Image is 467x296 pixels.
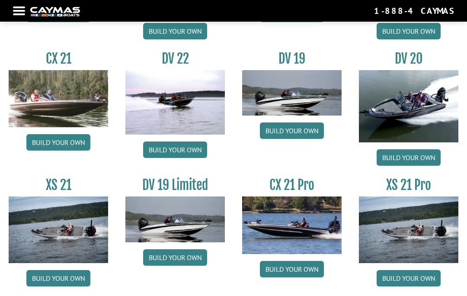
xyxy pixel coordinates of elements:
a: Build your own [377,149,441,166]
a: Build your own [143,249,207,266]
h3: XS 21 [9,177,108,193]
img: DV22_original_motor_cropped_for_caymas_connect.jpg [125,70,225,135]
img: dv-19-ban_from_website_for_caymas_connect.png [242,70,342,116]
img: XS_21_thumbnail.jpg [359,196,458,263]
a: Build your own [377,23,441,39]
h3: DV 20 [359,51,458,67]
a: Build your own [26,270,90,286]
h3: XS 21 Pro [359,177,458,193]
a: Build your own [377,270,441,286]
a: Build your own [26,134,90,151]
img: white-logo-c9c8dbefe5ff5ceceb0f0178aa75bf4bb51f6bca0971e226c86eb53dfe498488.png [30,7,80,16]
a: Build your own [260,261,324,277]
a: Build your own [143,142,207,158]
h3: DV 22 [125,51,225,67]
a: Build your own [260,122,324,139]
h3: DV 19 [242,51,342,67]
a: Build your own [143,23,207,39]
h3: DV 19 Limited [125,177,225,193]
img: CX-21Pro_thumbnail.jpg [242,196,342,254]
h3: CX 21 Pro [242,177,342,193]
h3: CX 21 [9,51,108,67]
img: XS_21_thumbnail.jpg [9,196,108,263]
div: 1-888-4CAYMAS [374,5,454,16]
img: DV_20_from_website_for_caymas_connect.png [359,70,458,143]
img: CX21_thumb.jpg [9,70,108,127]
img: dv-19-ban_from_website_for_caymas_connect.png [125,196,225,242]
